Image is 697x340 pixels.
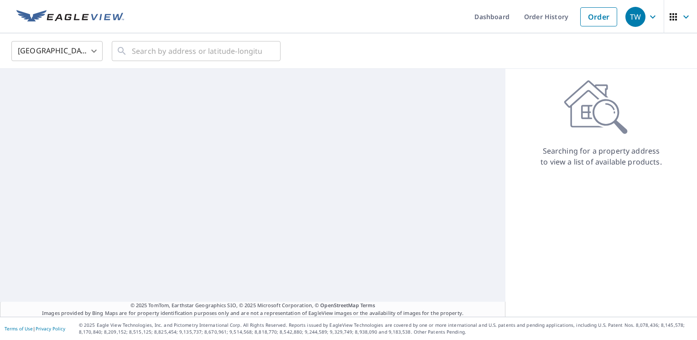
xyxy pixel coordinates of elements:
p: Searching for a property address to view a list of available products. [540,145,662,167]
img: EV Logo [16,10,124,24]
div: TW [625,7,645,27]
a: Order [580,7,617,26]
a: Terms of Use [5,325,33,332]
a: OpenStreetMap [320,302,359,309]
p: | [5,326,65,331]
div: [GEOGRAPHIC_DATA] [11,38,103,64]
span: © 2025 TomTom, Earthstar Geographics SIO, © 2025 Microsoft Corporation, © [130,302,375,309]
input: Search by address or latitude-longitude [132,38,262,64]
a: Privacy Policy [36,325,65,332]
p: © 2025 Eagle View Technologies, Inc. and Pictometry International Corp. All Rights Reserved. Repo... [79,322,692,335]
a: Terms [360,302,375,309]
